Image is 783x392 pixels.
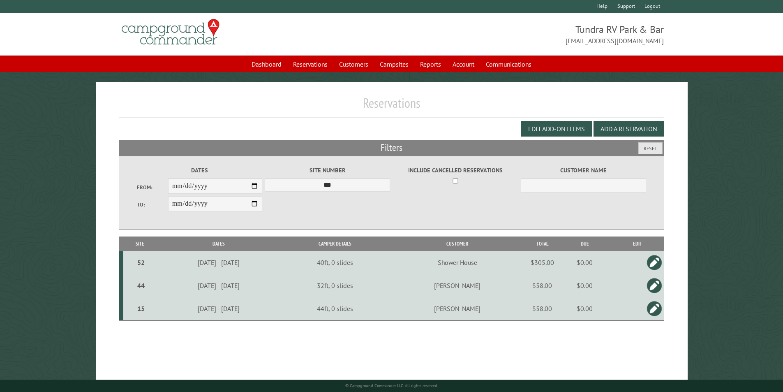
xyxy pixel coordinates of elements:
[119,140,664,155] h2: Filters
[521,121,592,137] button: Edit Add-on Items
[127,304,155,313] div: 15
[392,23,664,46] span: Tundra RV Park & Bar [EMAIL_ADDRESS][DOMAIN_NAME]
[137,183,168,191] label: From:
[119,16,222,48] img: Campground Commander
[526,274,559,297] td: $58.00
[375,56,413,72] a: Campsites
[281,274,389,297] td: 32ft, 0 slides
[448,56,479,72] a: Account
[281,251,389,274] td: 40ft, 0 slides
[389,274,526,297] td: [PERSON_NAME]
[559,237,611,251] th: Due
[559,251,611,274] td: $0.00
[247,56,286,72] a: Dashboard
[559,274,611,297] td: $0.00
[526,237,559,251] th: Total
[526,297,559,320] td: $58.00
[288,56,333,72] a: Reservations
[393,166,518,175] label: Include Cancelled Reservations
[521,166,646,175] label: Customer Name
[265,166,390,175] label: Site Number
[526,251,559,274] td: $305.00
[119,95,664,118] h1: Reservations
[158,258,279,267] div: [DATE] - [DATE]
[158,281,279,290] div: [DATE] - [DATE]
[389,297,526,320] td: [PERSON_NAME]
[481,56,536,72] a: Communications
[638,142,663,154] button: Reset
[157,237,281,251] th: Dates
[137,166,262,175] label: Dates
[345,383,438,388] small: © Campground Commander LLC. All rights reserved.
[123,237,157,251] th: Site
[611,237,664,251] th: Edit
[281,297,389,320] td: 44ft, 0 slides
[389,251,526,274] td: Shower House
[127,258,155,267] div: 52
[281,237,389,251] th: Camper Details
[158,304,279,313] div: [DATE] - [DATE]
[594,121,664,137] button: Add a Reservation
[389,237,526,251] th: Customer
[137,201,168,209] label: To:
[559,297,611,320] td: $0.00
[127,281,155,290] div: 44
[334,56,373,72] a: Customers
[415,56,446,72] a: Reports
